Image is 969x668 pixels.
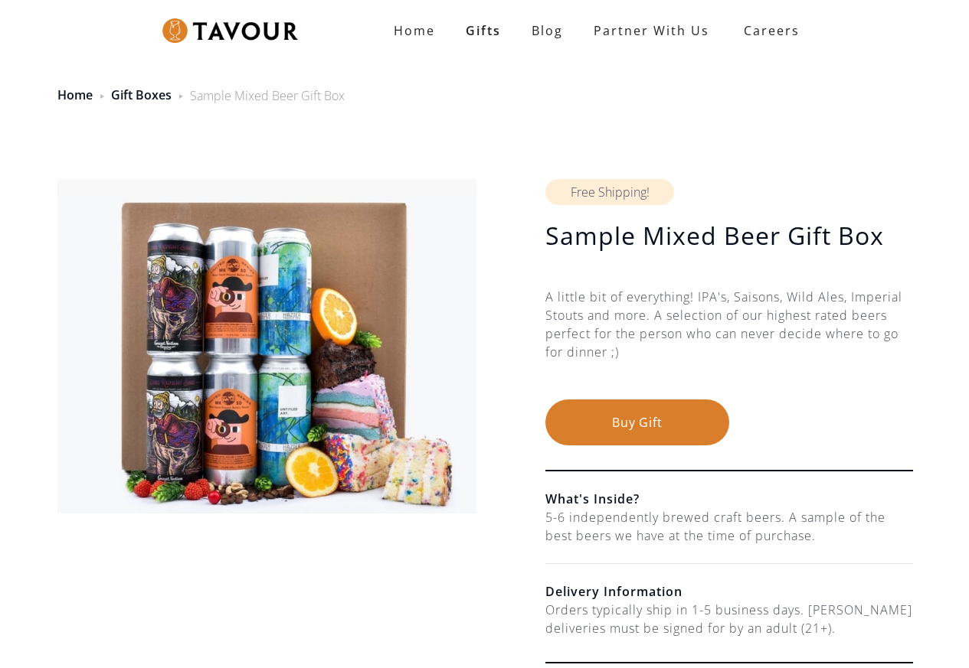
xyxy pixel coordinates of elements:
button: Buy Gift [545,399,729,445]
a: Blog [516,15,578,46]
div: Sample Mixed Beer Gift Box [190,86,345,105]
strong: Careers [744,15,800,46]
a: Careers [725,9,811,52]
h6: What's Inside? [545,490,913,508]
div: A little bit of everything! IPA's, Saisons, Wild Ales, Imperial Stouts and more. A selection of o... [545,288,913,399]
a: Home [57,86,93,103]
a: partner with us [578,15,725,46]
strong: Home [394,22,435,39]
h1: Sample Mixed Beer Gift Box [545,220,913,251]
a: Gifts [450,15,516,46]
div: Orders typically ship in 1-5 business days. [PERSON_NAME] deliveries must be signed for by an adu... [545,601,913,637]
div: 5-6 independently brewed craft beers. A sample of the best beers we have at the time of purchase. [545,508,913,545]
h6: Delivery Information [545,582,913,601]
a: Home [378,15,450,46]
a: Gift Boxes [111,86,172,103]
div: Free Shipping! [545,179,674,205]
